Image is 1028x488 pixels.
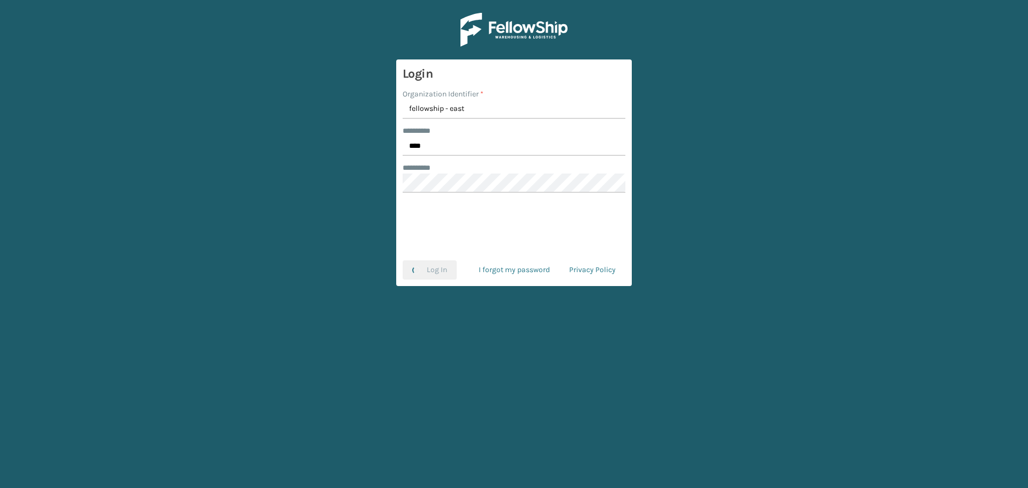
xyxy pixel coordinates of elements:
label: Organization Identifier [403,88,483,100]
iframe: reCAPTCHA [433,206,595,247]
img: Logo [460,13,568,47]
h3: Login [403,66,625,82]
button: Log In [403,260,457,280]
a: I forgot my password [469,260,560,280]
a: Privacy Policy [560,260,625,280]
